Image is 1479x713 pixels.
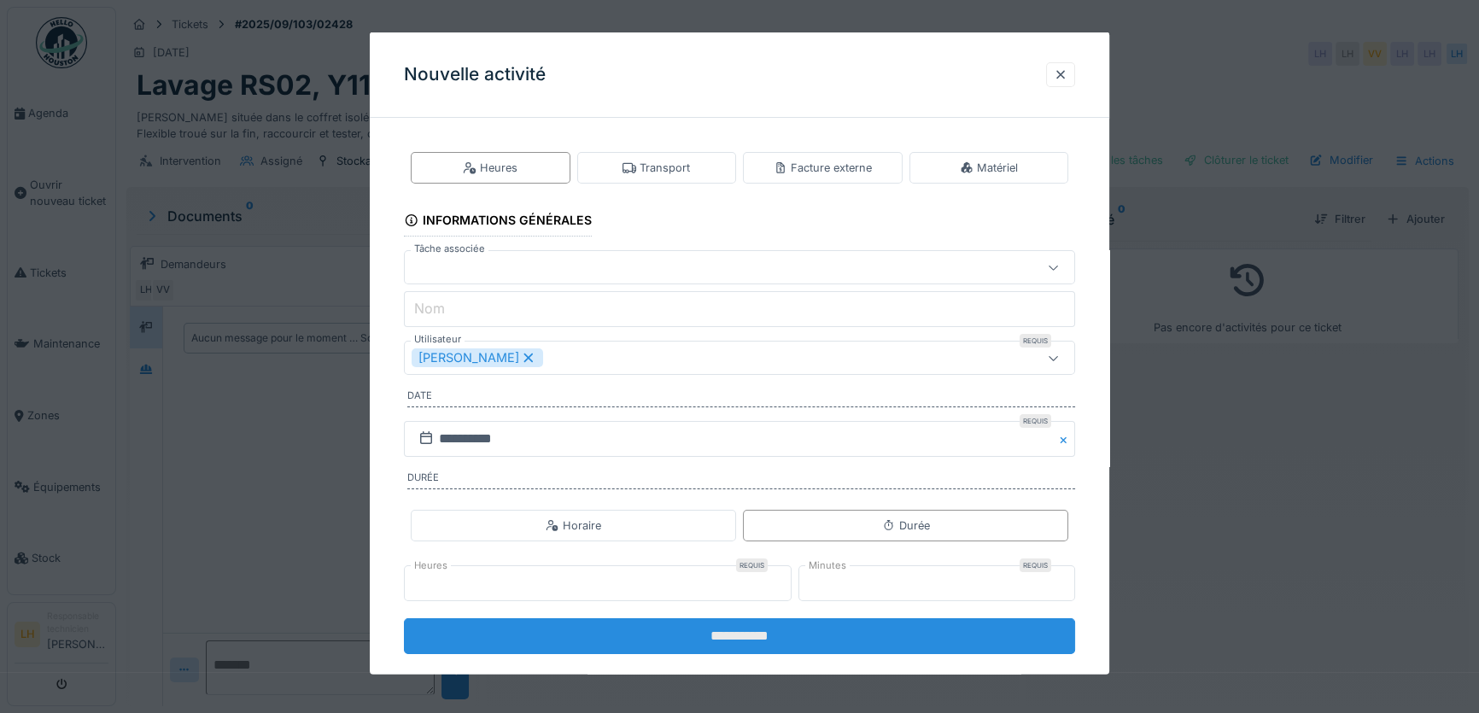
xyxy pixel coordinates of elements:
[805,558,850,573] label: Minutes
[1020,414,1051,428] div: Requis
[411,298,448,319] label: Nom
[1020,558,1051,572] div: Requis
[1020,334,1051,348] div: Requis
[407,470,1075,489] label: Durée
[412,348,543,367] div: [PERSON_NAME]
[1056,421,1075,457] button: Close
[411,558,451,573] label: Heures
[623,160,690,176] div: Transport
[774,160,872,176] div: Facture externe
[411,242,488,256] label: Tâche associée
[736,558,768,572] div: Requis
[882,517,930,533] div: Durée
[407,389,1075,407] label: Date
[463,160,517,176] div: Heures
[960,160,1018,176] div: Matériel
[404,207,592,237] div: Informations générales
[404,64,546,85] h3: Nouvelle activité
[411,332,465,347] label: Utilisateur
[546,517,601,533] div: Horaire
